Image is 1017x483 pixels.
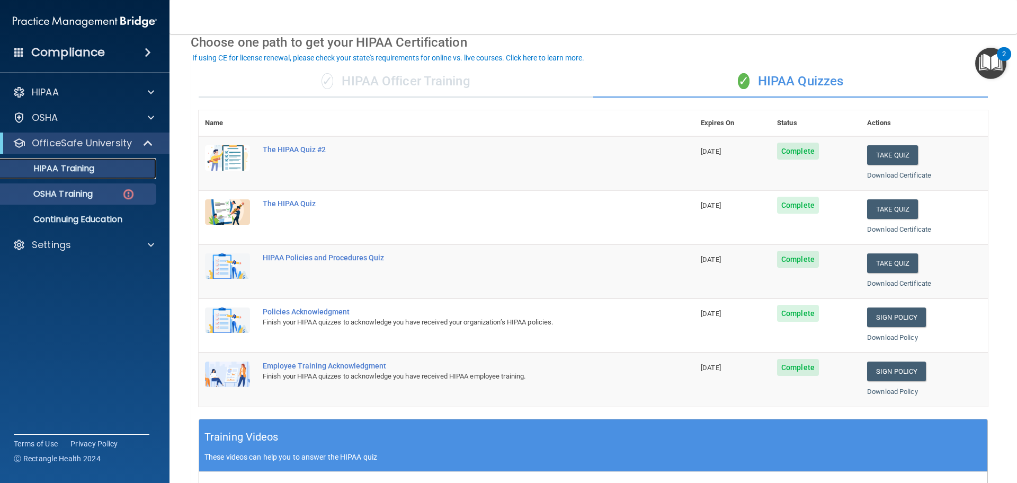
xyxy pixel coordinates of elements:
a: Sign Policy [867,362,926,381]
a: HIPAA [13,86,154,99]
button: Take Quiz [867,199,918,219]
th: Expires On [694,110,771,136]
div: The HIPAA Quiz [263,199,641,208]
p: These videos can help you to answer the HIPAA quiz [204,453,982,461]
p: HIPAA [32,86,59,99]
div: Finish your HIPAA quizzes to acknowledge you have received HIPAA employee training. [263,370,641,383]
a: Download Policy [867,388,918,396]
span: Complete [777,305,819,322]
div: HIPAA Officer Training [199,66,593,98]
p: Settings [32,239,71,251]
span: Complete [777,143,819,160]
a: OSHA [13,111,154,124]
p: OfficeSafe University [32,137,132,150]
div: 2 [1002,54,1006,68]
span: ✓ [738,73,750,89]
p: OSHA [32,111,58,124]
span: ✓ [322,73,333,89]
a: Privacy Policy [70,438,118,449]
a: Download Certificate [867,171,931,179]
th: Name [199,110,256,136]
button: Take Quiz [867,145,918,165]
div: Policies Acknowledgment [263,308,641,316]
a: Terms of Use [14,438,58,449]
button: Take Quiz [867,253,918,273]
p: Continuing Education [7,214,151,225]
div: If using CE for license renewal, please check your state's requirements for online vs. live cours... [192,54,584,62]
span: [DATE] [701,364,721,372]
span: Complete [777,359,819,376]
div: HIPAA Policies and Procedures Quiz [263,253,641,262]
span: [DATE] [701,256,721,264]
img: danger-circle.6113f641.png [122,188,135,201]
span: Complete [777,197,819,214]
th: Actions [861,110,988,136]
button: If using CE for license renewal, please check your state's requirements for online vs. live cours... [191,52,586,63]
span: [DATE] [701,310,721,318]
a: Sign Policy [867,308,926,327]
div: Finish your HIPAA quizzes to acknowledge you have received your organization’s HIPAA policies. [263,316,641,329]
p: OSHA Training [7,189,93,199]
img: PMB logo [13,11,157,32]
h4: Compliance [31,45,105,60]
a: Settings [13,239,154,251]
a: OfficeSafe University [13,137,154,150]
span: Ⓒ Rectangle Health 2024 [14,453,101,464]
span: [DATE] [701,201,721,209]
div: The HIPAA Quiz #2 [263,145,641,154]
div: HIPAA Quizzes [593,66,988,98]
span: [DATE] [701,147,721,155]
a: Download Policy [867,333,918,341]
a: Download Certificate [867,279,931,287]
p: HIPAA Training [7,163,94,174]
button: Open Resource Center, 2 new notifications [975,48,1006,79]
h5: Training Videos [204,428,279,446]
a: Download Certificate [867,225,931,233]
th: Status [771,110,861,136]
div: Employee Training Acknowledgment [263,362,641,370]
span: Complete [777,251,819,268]
div: Choose one path to get your HIPAA Certification [191,27,996,58]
